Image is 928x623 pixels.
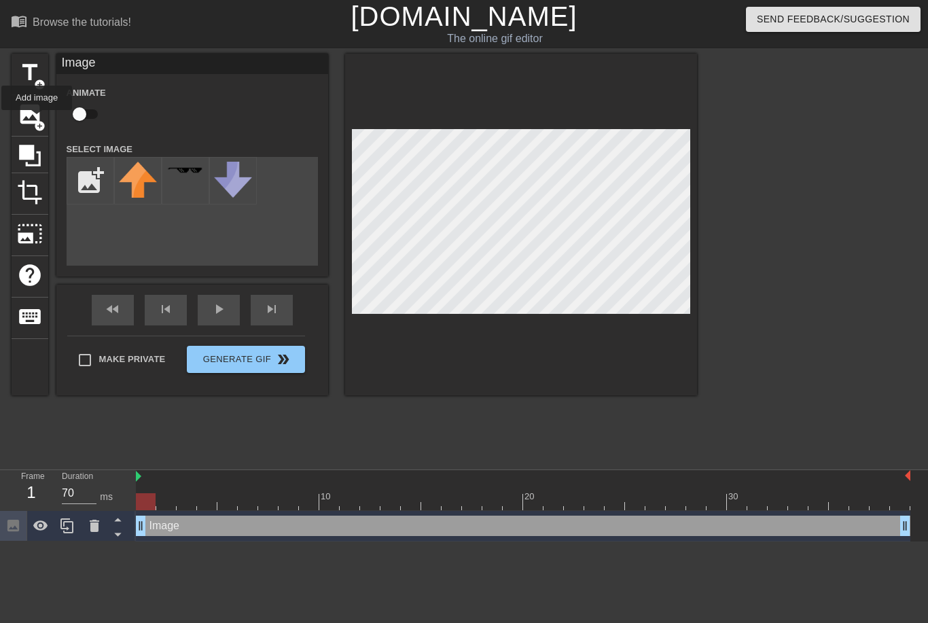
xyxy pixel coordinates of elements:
[11,13,27,29] span: menu_book
[264,301,280,317] span: skip_next
[17,304,43,330] span: keyboard
[214,162,252,198] img: downvote.png
[67,86,106,100] label: Animate
[158,301,174,317] span: skip_previous
[211,301,227,317] span: play_arrow
[105,301,121,317] span: fast_rewind
[905,470,910,481] img: bound-end.png
[34,79,46,90] span: add_circle
[166,166,204,174] img: deal-with-it.png
[17,60,43,86] span: title
[119,162,157,198] img: upvote.png
[17,221,43,247] span: photo_size_select_large
[898,519,912,533] span: drag_handle
[351,1,577,31] a: [DOMAIN_NAME]
[56,54,328,74] div: Image
[757,11,910,28] span: Send Feedback/Suggestion
[192,351,299,368] span: Generate Gif
[34,120,46,132] span: add_circle
[187,346,304,373] button: Generate Gif
[21,480,41,505] div: 1
[746,7,921,32] button: Send Feedback/Suggestion
[524,490,537,503] div: 20
[17,262,43,288] span: help
[728,490,740,503] div: 30
[11,470,52,510] div: Frame
[275,351,291,368] span: double_arrow
[134,519,147,533] span: drag_handle
[17,179,43,205] span: crop
[11,13,131,34] a: Browse the tutorials!
[321,490,333,503] div: 10
[100,490,113,504] div: ms
[17,101,43,127] span: image
[316,31,673,47] div: The online gif editor
[99,353,166,366] span: Make Private
[33,16,131,28] div: Browse the tutorials!
[67,143,133,156] label: Select Image
[62,473,93,481] label: Duration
